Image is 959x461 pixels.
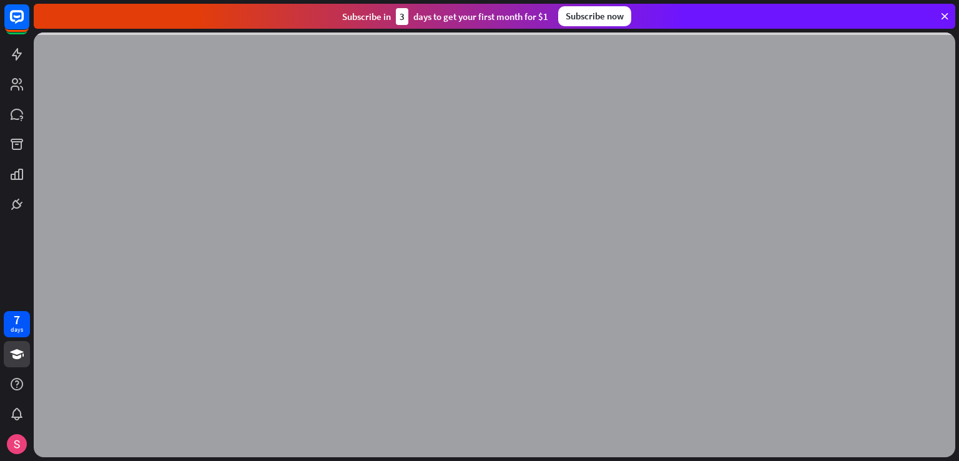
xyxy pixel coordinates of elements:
a: 7 days [4,311,30,337]
div: Subscribe in days to get your first month for $1 [342,8,548,25]
div: 3 [396,8,408,25]
div: days [11,325,23,334]
div: 7 [14,314,20,325]
div: Subscribe now [558,6,631,26]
